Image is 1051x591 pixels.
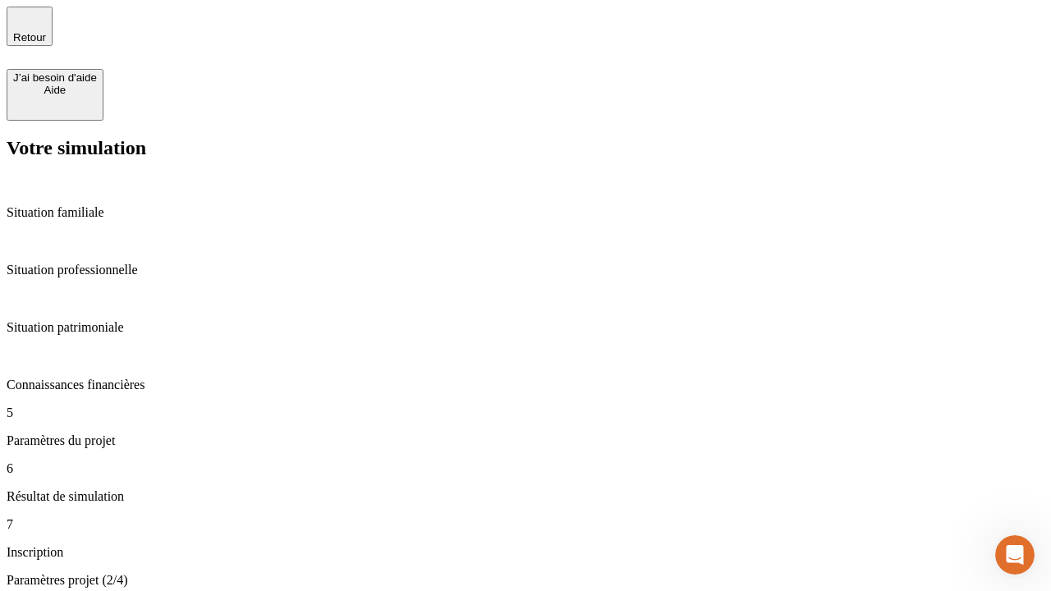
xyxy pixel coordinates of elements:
[7,263,1044,277] p: Situation professionnelle
[7,137,1044,159] h2: Votre simulation
[7,320,1044,335] p: Situation patrimoniale
[7,545,1044,560] p: Inscription
[13,71,97,84] div: J’ai besoin d'aide
[7,489,1044,504] p: Résultat de simulation
[13,31,46,44] span: Retour
[7,7,53,46] button: Retour
[7,433,1044,448] p: Paramètres du projet
[7,461,1044,476] p: 6
[7,378,1044,392] p: Connaissances financières
[13,84,97,96] div: Aide
[7,69,103,121] button: J’ai besoin d'aideAide
[7,405,1044,420] p: 5
[7,573,1044,588] p: Paramètres projet (2/4)
[7,517,1044,532] p: 7
[7,205,1044,220] p: Situation familiale
[995,535,1035,575] iframe: Intercom live chat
